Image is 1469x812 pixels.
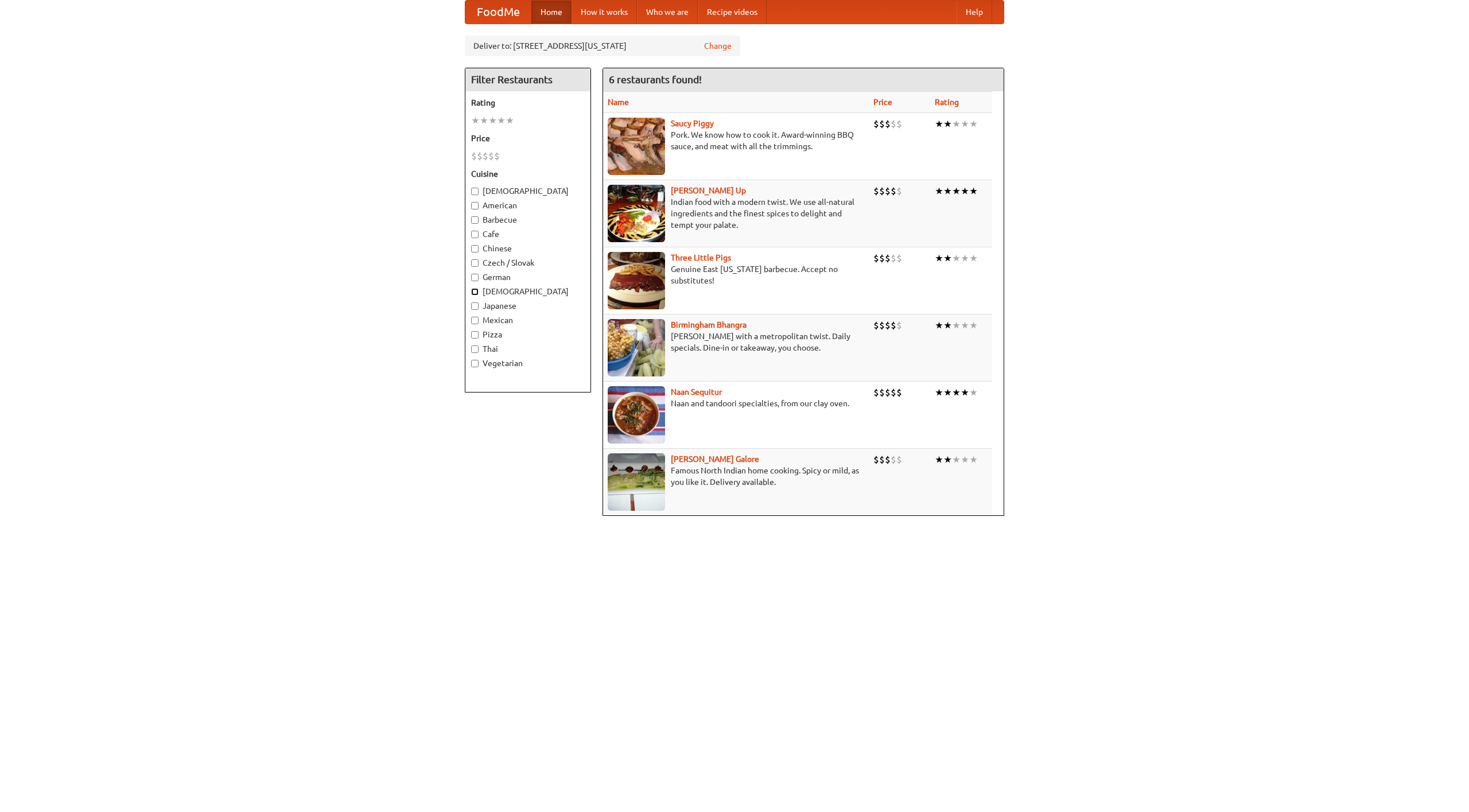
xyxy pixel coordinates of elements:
[943,185,952,197] li: ★
[480,114,488,127] li: ★
[471,288,479,296] input: [DEMOGRAPHIC_DATA]
[969,185,978,197] li: ★
[471,231,479,238] input: Cafe
[471,200,585,211] label: American
[969,386,978,399] li: ★
[873,252,879,265] li: $
[935,453,943,466] li: ★
[943,386,952,399] li: ★
[671,186,746,195] a: [PERSON_NAME] Up
[961,118,969,130] li: ★
[961,386,969,399] li: ★
[873,453,879,466] li: $
[891,118,896,130] li: $
[969,453,978,466] li: ★
[969,118,978,130] li: ★
[608,196,864,231] p: Indian food with a modern twist. We use all-natural ingredients and the finest spices to delight ...
[608,185,665,242] img: curryup.jpg
[873,118,879,130] li: $
[637,1,698,24] a: Who we are
[879,319,885,332] li: $
[704,40,732,52] a: Change
[506,114,514,127] li: ★
[943,319,952,332] li: ★
[961,453,969,466] li: ★
[471,257,585,269] label: Czech / Slovak
[935,98,959,107] a: Rating
[471,185,585,197] label: [DEMOGRAPHIC_DATA]
[471,329,585,340] label: Pizza
[943,453,952,466] li: ★
[952,252,961,265] li: ★
[531,1,572,24] a: Home
[471,114,480,127] li: ★
[471,243,585,254] label: Chinese
[885,252,891,265] li: $
[608,453,665,511] img: currygalore.jpg
[471,188,479,195] input: [DEMOGRAPHIC_DATA]
[465,36,740,56] div: Deliver to: [STREET_ADDRESS][US_STATE]
[896,319,902,332] li: $
[471,228,585,240] label: Cafe
[952,319,961,332] li: ★
[671,119,714,128] b: Saucy Piggy
[891,252,896,265] li: $
[885,453,891,466] li: $
[471,274,479,281] input: German
[952,386,961,399] li: ★
[879,185,885,197] li: $
[471,360,479,367] input: Vegetarian
[879,453,885,466] li: $
[471,314,585,326] label: Mexican
[471,150,477,162] li: $
[961,185,969,197] li: ★
[671,320,747,329] a: Birmingham Bhangra
[471,259,479,267] input: Czech / Slovak
[879,386,885,399] li: $
[943,252,952,265] li: ★
[497,114,506,127] li: ★
[471,216,479,224] input: Barbecue
[572,1,637,24] a: How it works
[885,185,891,197] li: $
[961,319,969,332] li: ★
[471,345,479,353] input: Thai
[471,286,585,297] label: [DEMOGRAPHIC_DATA]
[608,118,665,175] img: saucy.jpg
[483,150,488,162] li: $
[891,453,896,466] li: $
[873,319,879,332] li: $
[471,245,479,252] input: Chinese
[935,118,943,130] li: ★
[608,319,665,376] img: bhangra.jpg
[494,150,500,162] li: $
[471,358,585,369] label: Vegetarian
[608,398,864,409] p: Naan and tandoori specialties, from our clay oven.
[471,133,585,144] h5: Price
[471,202,479,209] input: American
[896,118,902,130] li: $
[471,97,585,108] h5: Rating
[465,68,590,91] h4: Filter Restaurants
[873,185,879,197] li: $
[471,343,585,355] label: Thai
[671,253,731,262] a: Three Little Pigs
[471,302,479,310] input: Japanese
[471,300,585,312] label: Japanese
[952,453,961,466] li: ★
[896,386,902,399] li: $
[891,185,896,197] li: $
[471,271,585,283] label: German
[935,252,943,265] li: ★
[943,118,952,130] li: ★
[471,317,479,324] input: Mexican
[471,214,585,226] label: Barbecue
[952,118,961,130] li: ★
[608,263,864,286] p: Genuine East [US_STATE] barbecue. Accept no substitutes!
[896,252,902,265] li: $
[671,387,722,397] a: Naan Sequitur
[879,252,885,265] li: $
[957,1,992,24] a: Help
[969,252,978,265] li: ★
